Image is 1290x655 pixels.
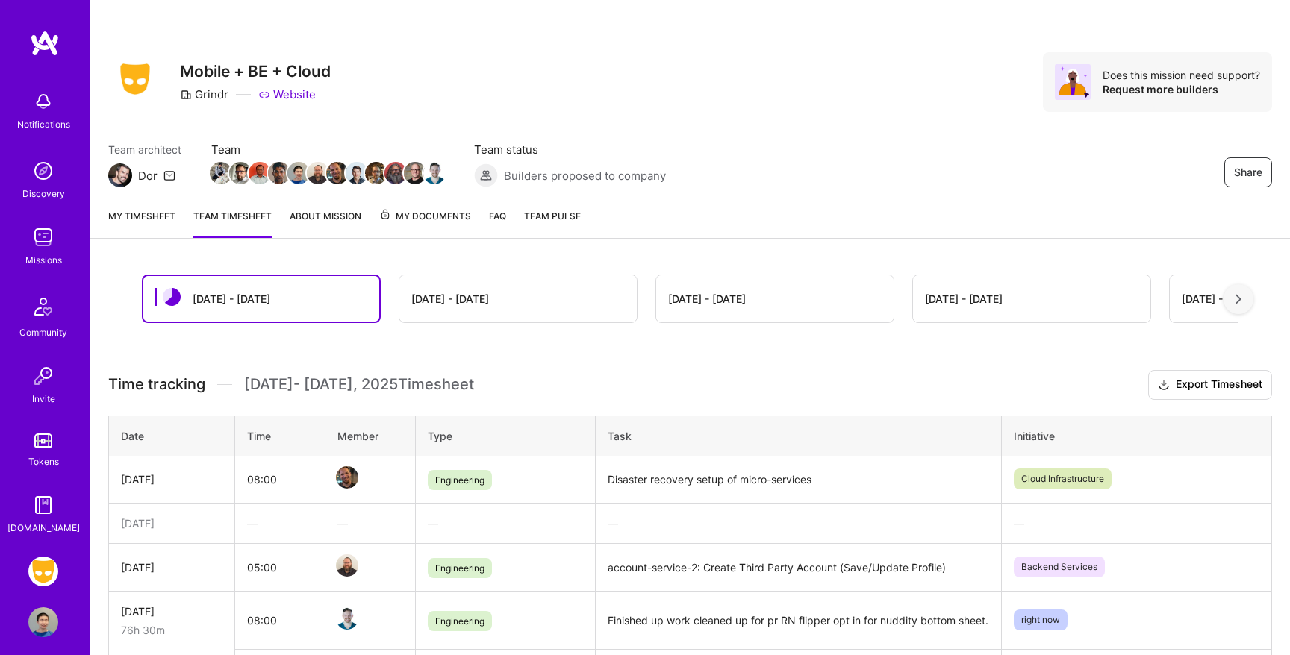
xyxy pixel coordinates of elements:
img: Team Member Avatar [404,162,426,184]
span: Engineering [428,611,492,631]
div: [DOMAIN_NAME] [7,520,80,536]
a: Team Member Avatar [405,160,425,186]
img: Team Member Avatar [210,162,232,184]
th: Time [235,416,325,456]
a: Team Member Avatar [347,160,367,186]
div: [DATE] [121,471,222,487]
span: Team architect [108,142,181,157]
h3: Mobile + BE + Cloud [180,62,331,81]
a: Team Member Avatar [337,553,357,578]
div: — [337,515,403,531]
div: — [1014,515,1259,531]
div: Invite [32,391,55,407]
div: [DATE] - [DATE] [411,291,489,307]
a: My timesheet [108,208,175,238]
td: Finished up work cleaned up for pr RN flipper opt in for nuddity bottom sheet. [596,591,1001,650]
img: Team Member Avatar [307,162,329,184]
a: Team Pulse [524,208,581,238]
div: Missions [25,252,62,268]
a: Team Member Avatar [425,160,444,186]
i: icon Mail [163,169,175,181]
div: Grindr [180,87,228,102]
a: Team timesheet [193,208,272,238]
a: My Documents [379,208,471,238]
a: Team Member Avatar [289,160,308,186]
div: — [608,515,988,531]
a: Team Member Avatar [337,606,357,631]
td: account-service-2: Create Third Party Account (Save/Update Profile) [596,543,1001,591]
a: Team Member Avatar [308,160,328,186]
span: Builders proposed to company [504,168,666,184]
img: Team Member Avatar [423,162,446,184]
a: Team Member Avatar [269,160,289,186]
td: Disaster recovery setup of micro-services [596,456,1001,504]
div: [DATE] [121,515,222,531]
img: Team Member Avatar [229,162,252,184]
span: [DATE] - [DATE] , 2025 Timesheet [244,375,474,394]
img: discovery [28,156,58,186]
a: User Avatar [25,607,62,637]
img: Team Member Avatar [268,162,290,184]
div: Dor [138,168,158,184]
img: Team Member Avatar [346,162,368,184]
img: Team Member Avatar [384,162,407,184]
div: [DATE] [121,560,222,575]
img: Invite [28,361,58,391]
a: Team Member Avatar [386,160,405,186]
div: [DATE] - [DATE] [1182,291,1259,307]
span: Engineering [428,470,492,490]
span: Share [1234,165,1262,180]
div: Request more builders [1103,82,1260,96]
img: guide book [28,490,58,520]
a: Team Member Avatar [231,160,250,186]
th: Member [325,416,415,456]
img: teamwork [28,222,58,252]
a: FAQ [489,208,506,238]
div: [DATE] [121,604,222,619]
div: Tokens [28,454,59,469]
img: Team Member Avatar [336,554,358,577]
img: Team Member Avatar [336,607,358,630]
img: right [1236,294,1241,304]
img: status icon [163,288,181,306]
td: 08:00 [235,456,325,504]
i: icon CompanyGray [180,89,192,101]
div: [DATE] - [DATE] [193,291,270,307]
img: tokens [34,433,52,448]
div: — [428,515,584,531]
span: Cloud Infrastructure [1014,468,1112,489]
img: Builders proposed to company [474,163,498,187]
img: User Avatar [28,607,58,637]
img: logo [30,30,60,57]
th: Task [596,416,1001,456]
span: My Documents [379,208,471,225]
span: Backend Services [1014,557,1105,577]
div: 76h 30m [121,622,222,638]
div: Notifications [17,116,70,132]
span: Team Pulse [524,210,581,222]
a: Grindr: Mobile + BE + Cloud [25,557,62,586]
img: Avatar [1055,64,1091,100]
th: Type [415,416,596,456]
a: About Mission [290,208,361,238]
img: Community [25,289,61,325]
span: right now [1014,609,1068,630]
a: Website [258,87,316,102]
img: Team Member Avatar [287,162,310,184]
img: Team Architect [108,163,132,187]
span: Team [211,142,444,157]
div: Does this mission need support? [1103,68,1260,82]
th: Initiative [1001,416,1271,456]
img: Company Logo [108,59,162,99]
img: Grindr: Mobile + BE + Cloud [28,557,58,586]
i: icon Download [1158,377,1170,393]
img: Team Member Avatar [336,466,358,489]
a: Team Member Avatar [328,160,347,186]
span: Engineering [428,558,492,578]
th: Date [109,416,235,456]
td: 08:00 [235,591,325,650]
img: bell [28,87,58,116]
a: Team Member Avatar [337,465,357,490]
div: — [247,515,313,531]
img: Team Member Avatar [365,162,387,184]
